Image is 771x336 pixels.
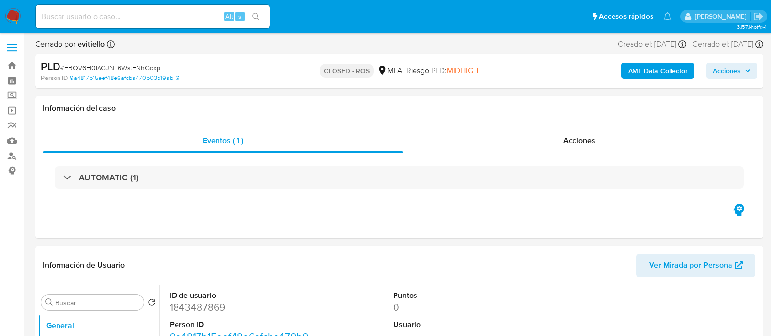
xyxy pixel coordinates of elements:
dt: Puntos [393,290,533,301]
dd: 0 [393,300,533,314]
div: Creado el: [DATE] [618,39,686,50]
button: search-icon [246,10,266,23]
span: Riesgo PLD: [406,65,478,76]
a: 9a4817b15eef48e6afcba470b03b19ab [70,74,179,82]
a: Notificaciones [663,12,672,20]
input: Buscar usuario o caso... [36,10,270,23]
span: # FBQV6H0IAGJNL6WstFNhGcxp [60,63,160,73]
div: AUTOMATIC (1) [55,166,744,189]
h3: AUTOMATIC (1) [79,172,138,183]
input: Buscar [55,298,140,307]
span: Cerrado por [35,39,105,50]
span: Ver Mirada por Persona [649,254,732,277]
button: Acciones [706,63,757,79]
div: Cerrado el: [DATE] [692,39,763,50]
button: Ver Mirada por Persona [636,254,755,277]
span: s [238,12,241,21]
p: CLOSED - ROS [320,64,374,78]
b: PLD [41,59,60,74]
b: AML Data Collector [628,63,688,79]
p: martin.degiuli@mercadolibre.com [695,12,750,21]
span: Eventos ( 1 ) [203,135,243,146]
dt: Person ID [170,319,309,330]
div: MLA [377,65,402,76]
a: Salir [753,11,764,21]
dt: ID de usuario [170,290,309,301]
dd: 1843487869 [170,300,309,314]
span: Acciones [563,135,595,146]
span: Alt [225,12,233,21]
span: - [688,39,691,50]
button: Buscar [45,298,53,306]
span: MIDHIGH [447,65,478,76]
h1: Información de Usuario [43,260,125,270]
b: Person ID [41,74,68,82]
button: AML Data Collector [621,63,694,79]
h1: Información del caso [43,103,755,113]
span: Accesos rápidos [599,11,653,21]
button: Volver al orden por defecto [148,298,156,309]
dt: Usuario [393,319,533,330]
span: Acciones [713,63,741,79]
b: evitiello [76,39,105,50]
